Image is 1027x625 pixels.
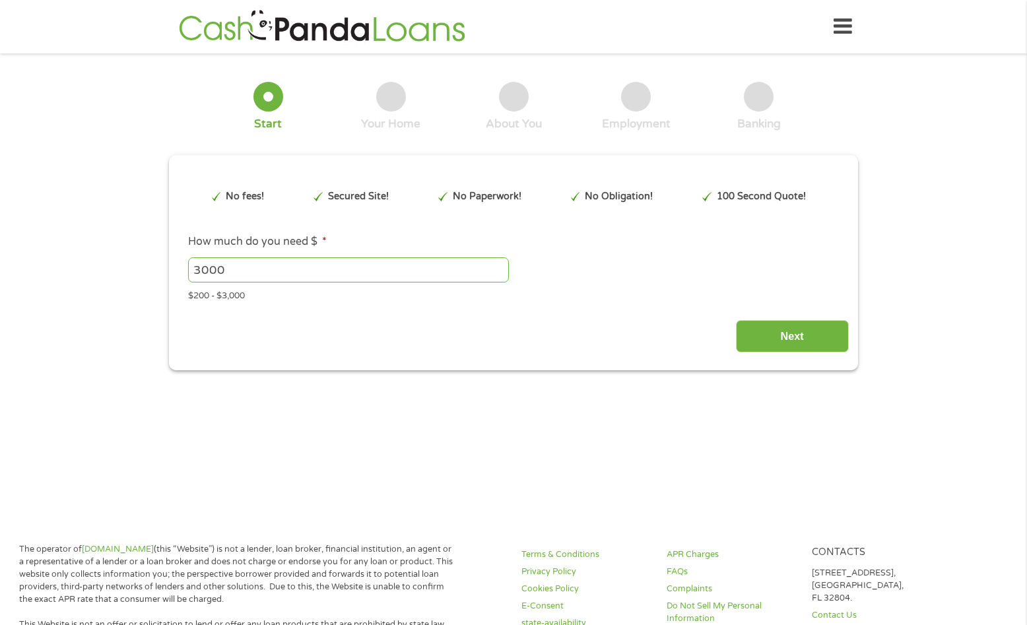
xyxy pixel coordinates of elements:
div: Employment [602,117,671,131]
a: E-Consent [521,600,650,612]
img: GetLoanNow Logo [175,8,469,46]
p: 100 Second Quote! [717,189,806,204]
div: Banking [737,117,781,131]
p: The operator of (this “Website”) is not a lender, loan broker, financial institution, an agent or... [19,543,454,605]
a: Contact Us [812,609,941,622]
a: Cookies Policy [521,583,650,595]
a: FAQs [667,566,795,578]
a: Complaints [667,583,795,595]
p: [STREET_ADDRESS], [GEOGRAPHIC_DATA], FL 32804. [812,567,941,605]
a: Do Not Sell My Personal Information [667,600,795,625]
input: Next [736,320,849,352]
a: [DOMAIN_NAME] [82,544,154,554]
a: Terms & Conditions [521,548,650,561]
div: $200 - $3,000 [188,285,839,303]
a: APR Charges [667,548,795,561]
p: No Paperwork! [453,189,521,204]
p: Secured Site! [328,189,389,204]
h4: Contacts [812,546,941,559]
p: No fees! [226,189,264,204]
p: No Obligation! [585,189,653,204]
label: How much do you need $ [188,235,327,249]
div: About You [486,117,542,131]
div: Start [254,117,282,131]
div: Your Home [361,117,420,131]
a: Privacy Policy [521,566,650,578]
